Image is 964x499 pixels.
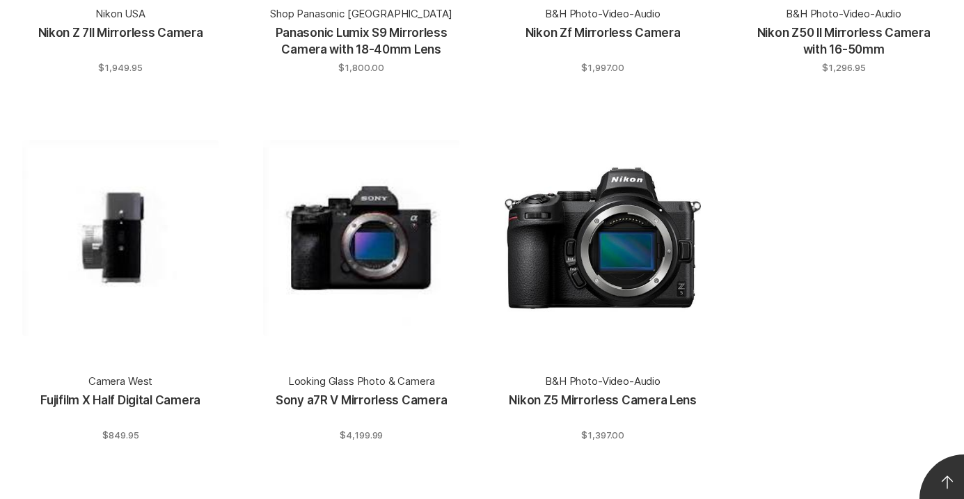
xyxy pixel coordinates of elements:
button: Collapse window [418,6,445,32]
span: $1,800.00 [339,61,385,73]
span: Looking Glass Photo & Camera [288,374,435,390]
span: Camera West [88,374,152,390]
button: go back [9,6,35,32]
div: Close [445,6,470,31]
span: Shop Panasonic [GEOGRAPHIC_DATA] [270,6,452,22]
p: Panasonic Lumix S9 Mirrorless Camera with 18-40mm Lens [263,24,459,58]
p: Sony a7R V Mirrorless Camera [276,393,447,426]
span: B&H Photo-Video-Audio [545,6,661,22]
span: $1,397.00 [581,429,624,441]
span: $4,199.99 [340,429,384,441]
p: Nikon Z50 II Mirrorless Camera with 16-50mm [745,24,942,58]
span: $1,997.00 [581,61,624,73]
span: 😃 [23,432,35,445]
span: smiley reaction [23,432,35,445]
span: Nikon USA [95,6,145,22]
p: Nikon Zf Mirrorless Camera [525,24,680,58]
span: 😐 [12,432,24,445]
span: $1,296.95 [822,61,866,73]
span: B&H Photo-Video-Audio [786,6,901,22]
span: $849.95 [102,429,139,441]
span: $1,949.95 [98,61,143,73]
span: neutral face reaction [12,432,24,445]
p: Fujifilm X Half Digital Camera [40,393,200,426]
p: Nikon Z5 Mirrorless Camera Lens [509,393,697,426]
p: Nikon Z 7II Mirrorless Camera [38,24,203,58]
span: B&H Photo-Video-Audio [545,374,661,390]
